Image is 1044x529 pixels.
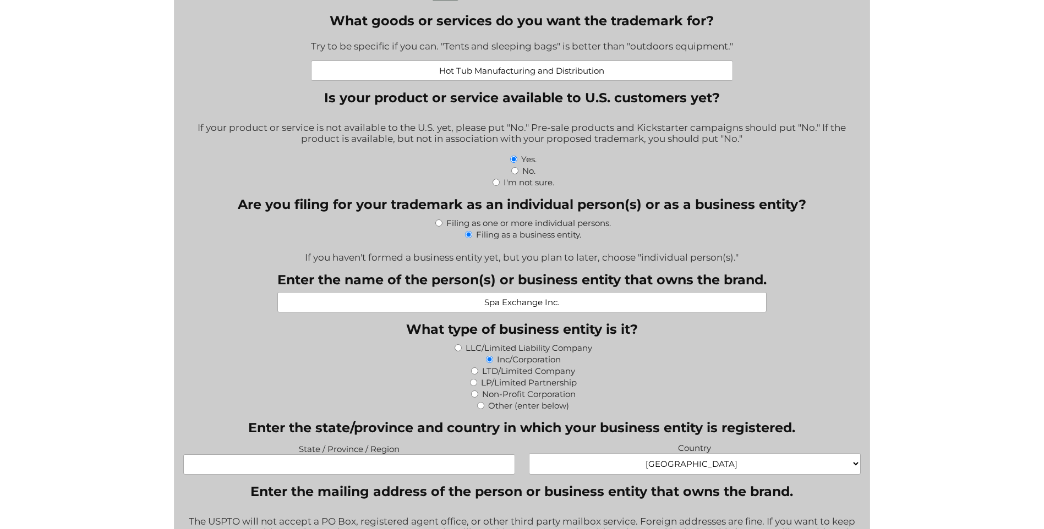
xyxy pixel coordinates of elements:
[521,154,537,164] label: Yes.
[529,440,861,453] label: Country
[183,115,861,153] div: If your product or service is not available to the U.S. yet, please put "No." Pre-sale products a...
[466,343,592,353] label: LLC/Limited Liability Company
[482,366,575,376] label: LTD/Limited Company
[250,483,793,499] legend: Enter the mailing address of the person or business entity that owns the brand.
[311,13,733,29] label: What goods or services do you want the trademark for?
[311,60,733,81] input: Examples: Pet leashes; Healthcare consulting; Web-based accounting software
[183,245,861,263] div: If you haven't formed a business entity yet, but you plan to later, choose "individual person(s)."
[324,90,720,106] legend: Is your product or service available to U.S. customers yet?
[248,420,795,436] legend: Enter the state/province and country in which your business entity is registered.
[497,354,561,365] label: Inc/Corporation
[277,292,767,312] input: Examples: Jean Doe, TechWorks, Jean Doe and John Dean, etc.
[476,229,581,240] label: Filing as a business entity.
[504,177,554,188] label: I'm not sure.
[406,321,638,337] legend: What type of business entity is it?
[311,34,733,60] div: Try to be specific if you can. "Tents and sleeping bags" is better than "outdoors equipment."
[238,196,806,212] legend: Are you filing for your trademark as an individual person(s) or as a business entity?
[446,218,611,228] label: Filing as one or more individual persons.
[183,441,515,454] label: State / Province / Region
[277,272,767,288] label: Enter the name of the person(s) or business entity that owns the brand.
[488,400,569,411] label: Other (enter below)
[522,166,535,176] label: No.
[481,377,577,388] label: LP/Limited Partnership
[482,389,576,399] label: Non-Profit Corporation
